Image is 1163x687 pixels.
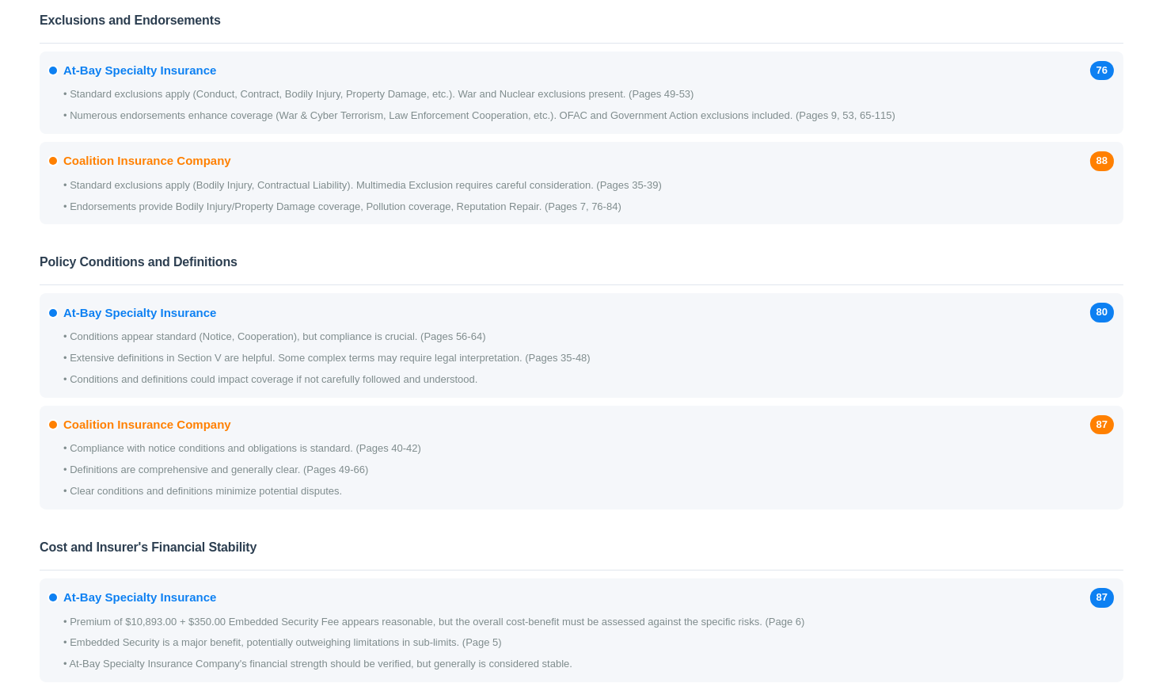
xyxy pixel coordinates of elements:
span: 87 [1090,415,1114,435]
p: • Premium of $10,893.00 + $350.00 Embedded Security Fee appears reasonable, but the overall cost-... [63,614,1114,631]
span: At-Bay Specialty Insurance [63,303,216,323]
p: • At-Bay Specialty Insurance Company's financial strength should be verified, but generally is co... [63,656,1114,673]
span: 76 [1090,61,1114,81]
h3: Cost and Insurer's Financial Stability [40,535,1123,571]
p: • Standard exclusions apply (Conduct, Contract, Bodily Injury, Property Damage, etc.). War and Nu... [63,86,1114,103]
span: Coalition Insurance Company [63,415,231,434]
span: Coalition Insurance Company [63,151,231,170]
span: At-Bay Specialty Insurance [63,588,216,607]
span: 80 [1090,303,1114,323]
p: • Conditions and definitions could impact coverage if not carefully followed and understood. [63,372,1114,388]
p: • Definitions are comprehensive and generally clear. (Pages 49-66) [63,462,1114,479]
span: 87 [1090,588,1114,608]
p: • Embedded Security is a major benefit, potentially outweighing limitations in sub-limits. (Page 5) [63,635,1114,651]
h3: Exclusions and Endorsements [40,8,1123,44]
p: • Numerous endorsements enhance coverage (War & Cyber Terrorism, Law Enforcement Cooperation, etc... [63,108,1114,124]
p: • Conditions appear standard (Notice, Cooperation), but compliance is crucial. (Pages 56-64) [63,329,1114,345]
p: • Clear conditions and definitions minimize potential disputes. [63,483,1114,500]
span: 88 [1090,151,1114,171]
p: • Compliance with notice conditions and obligations is standard. (Pages 40-42) [63,441,1114,457]
p: • Extensive definitions in Section V are helpful. Some complex terms may require legal interpreta... [63,350,1114,367]
p: • Standard exclusions apply (Bodily Injury, Contractual Liability). Multimedia Exclusion requires... [63,177,1114,194]
span: At-Bay Specialty Insurance [63,61,216,80]
h3: Policy Conditions and Definitions [40,250,1123,285]
p: • Endorsements provide Bodily Injury/Property Damage coverage, Pollution coverage, Reputation Rep... [63,199,1114,216]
